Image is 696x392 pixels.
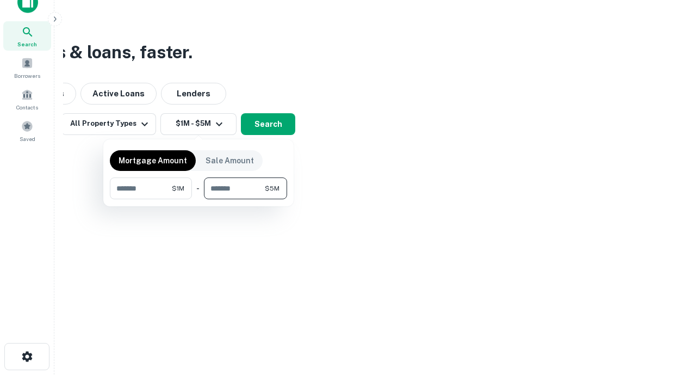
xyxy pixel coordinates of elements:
[172,183,184,193] span: $1M
[265,183,279,193] span: $5M
[119,155,187,167] p: Mortgage Amount
[206,155,254,167] p: Sale Amount
[642,305,696,357] iframe: Chat Widget
[196,177,200,199] div: -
